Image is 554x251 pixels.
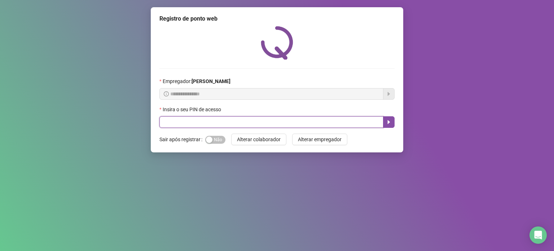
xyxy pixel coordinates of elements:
[298,135,342,143] span: Alterar empregador
[386,119,392,125] span: caret-right
[292,134,347,145] button: Alterar empregador
[159,105,226,113] label: Insira o seu PIN de acesso
[261,26,293,60] img: QRPoint
[159,134,205,145] label: Sair após registrar
[163,77,230,85] span: Empregador :
[529,226,547,244] div: Open Intercom Messenger
[237,135,281,143] span: Alterar colaborador
[159,14,395,23] div: Registro de ponto web
[231,134,286,145] button: Alterar colaborador
[164,91,169,96] span: info-circle
[192,78,230,84] strong: [PERSON_NAME]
